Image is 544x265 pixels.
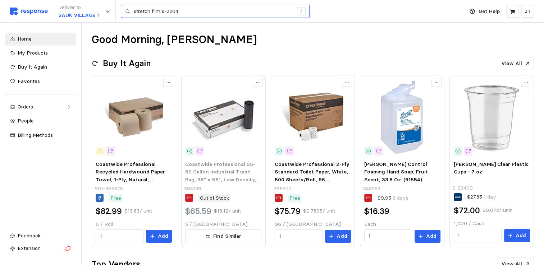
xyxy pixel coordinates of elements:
[479,8,500,15] p: Get Help
[92,33,257,47] h1: Good Morning, [PERSON_NAME]
[185,161,260,199] span: Coastwide Professional 55-60 Gallon Industrial Trash Bag, 38" x 58", Low Density, 1.5 mil, Black,...
[454,79,530,155] img: S-23409
[214,207,241,215] p: $13.12 / unit
[275,220,351,228] p: 96 / [GEOGRAPHIC_DATA]
[303,207,335,215] p: $0.7895 / unit
[364,79,440,155] img: sp106261891_sc7
[501,60,522,68] p: View All
[364,220,440,228] p: Each
[482,194,496,200] span: 1 day
[5,115,76,127] a: People
[274,185,291,193] p: 365377
[525,8,531,15] p: JT
[452,184,473,192] p: S-23409
[200,194,229,202] p: Out of Stock
[364,161,428,183] span: [PERSON_NAME] Control Foaming Hand Soap, Fruit Scent, 33.8 Oz. (91554)
[5,242,76,255] button: Extension
[279,230,319,243] input: Qty
[134,5,293,18] input: Search for a product name or SKU
[18,36,32,42] span: Home
[18,132,53,138] span: Billing Methods
[158,232,168,240] p: Add
[185,220,261,228] p: 5 / [GEOGRAPHIC_DATA]
[391,195,408,201] span: 8 days
[96,161,165,199] span: Coastwide Professional Recycled Hardwound Paper Towel, 1-Ply, Natural, 800'/Roll, 6 Rolls/Carton ...
[5,61,76,74] a: Buy It Again
[483,206,512,214] p: $0.072 / unit
[467,193,496,201] p: $27.85
[103,58,151,69] h2: Buy It Again
[465,5,504,18] button: Get Help
[18,245,41,251] span: Extension
[18,50,48,56] span: My Products
[110,194,121,202] p: Free
[18,117,34,124] span: People
[18,103,64,111] div: Orders
[124,207,152,215] p: $13.83 / unit
[521,5,534,18] button: JT
[5,101,76,113] a: Orders
[364,206,389,217] h2: $16.39
[5,75,76,88] a: Favorites
[504,229,530,242] button: Add
[454,161,529,175] span: [PERSON_NAME] Clear Plastic Cups - 7 oz
[5,229,76,242] button: Feedback
[5,47,76,60] a: My Products
[368,230,408,243] input: Qty
[96,220,172,228] p: 6 / Roll
[497,57,534,70] button: View All
[58,11,99,19] p: SAUK VILLAGE 1
[96,79,172,155] img: s1204310_s7
[5,129,76,142] a: Billing Methods
[100,230,140,243] input: Qty
[58,4,99,11] p: Deliver to
[18,232,41,239] span: Feedback
[297,7,306,16] div: /
[5,33,76,46] a: Home
[454,205,480,216] h2: $72.00
[337,232,347,240] p: Add
[18,78,40,84] span: Favorites
[95,185,123,193] p: 901-365375
[454,220,530,228] p: 1,000 / Case
[363,185,380,193] p: 848352
[516,232,526,240] p: Add
[275,206,301,217] h2: $75.79
[458,229,497,242] input: Qty
[10,8,48,15] img: svg%3e
[213,232,241,240] p: Find Similar
[415,230,440,243] button: Add
[184,185,201,193] p: 394139
[426,232,436,240] p: Add
[146,230,172,243] button: Add
[275,79,351,155] img: s1204306_sc7
[185,79,261,155] img: 6F21FDF5-3427-4C25-BCE197ADFC2483E4_sc7
[18,64,47,70] span: Buy It Again
[325,230,351,243] button: Add
[185,206,211,217] h2: $65.59
[185,229,261,243] button: Find Similar
[289,194,300,202] p: Free
[378,194,408,202] p: $9.95
[275,161,349,191] span: Coastwide Professional 2-Ply Standard Toilet Paper, White, 500 Sheets/Roll, 96 Rolls/Carton (CW26...
[96,206,122,217] h2: $82.99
